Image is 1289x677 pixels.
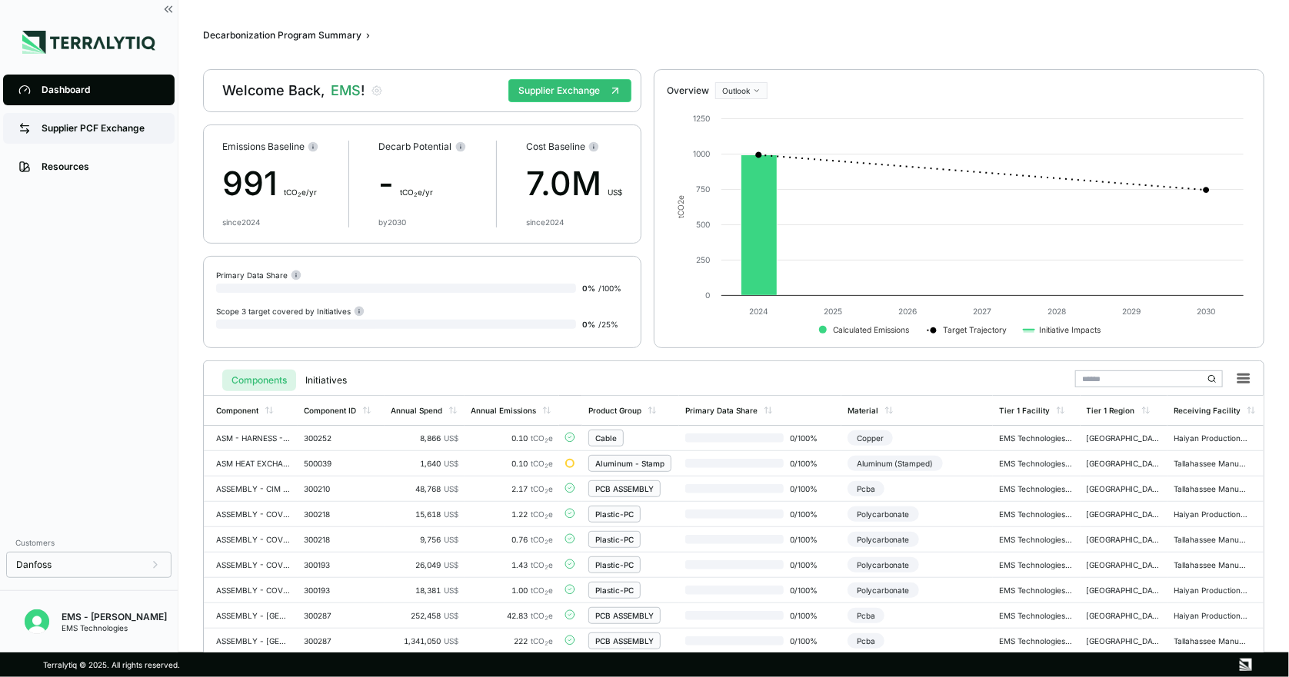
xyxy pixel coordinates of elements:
div: Tallahassee Manufacturing [1174,459,1247,468]
div: ASSEMBLY - COVER POWER [216,509,290,519]
text: 2028 [1048,307,1067,316]
span: 0 % [582,284,595,293]
span: › [366,29,370,41]
text: 2029 [1123,307,1141,316]
div: 991 [222,159,318,208]
div: EMS Technologies NA LLC - [GEOGRAPHIC_DATA] [999,560,1073,569]
div: Tallahassee Manufacturing [1174,484,1247,493]
span: 0 / 100 % [784,560,833,569]
div: Component [216,406,258,415]
div: Material [848,406,878,415]
button: Components [222,370,296,391]
div: EMS Technologies NA LLC - [GEOGRAPHIC_DATA] [999,433,1073,443]
div: Haiyan Production CNHX [1174,611,1247,620]
span: 0 % [582,320,595,329]
div: ASSEMBLY - [GEOGRAPHIC_DATA]/DC CONVERTER [216,636,290,645]
div: ASSEMBLY - COVER POWER [216,535,290,544]
div: Welcome Back, [222,81,365,100]
div: 1.22 [471,509,553,519]
div: 2.17 [471,484,553,493]
div: 42.83 [471,611,553,620]
div: 48,768 [391,484,458,493]
div: 0.76 [471,535,553,544]
div: EMS Technologies NA LLC - [GEOGRAPHIC_DATA] [999,636,1073,645]
div: Haiyan Production CNHX [1174,433,1247,443]
div: Receiving Facility [1174,406,1241,415]
div: Polycarbonate [848,582,919,598]
div: Customers [6,533,172,552]
div: [GEOGRAPHIC_DATA] [1087,484,1161,493]
sub: 2 [545,513,548,520]
sub: 2 [298,191,301,198]
div: [GEOGRAPHIC_DATA] [1087,509,1161,519]
div: 300218 [304,535,378,544]
span: 0 / 100 % [784,509,833,519]
div: by 2030 [379,217,407,227]
sub: 2 [545,589,548,596]
div: Decarbonization Program Summary [203,29,361,41]
div: EMS Technologies NA LLC - [GEOGRAPHIC_DATA] [999,484,1073,493]
div: 300193 [304,586,378,595]
sub: 2 [545,539,548,546]
span: tCO e [531,484,553,493]
div: Polycarbonate [848,557,919,572]
sub: 2 [545,640,548,647]
div: EMS Technologies NA LLC - [GEOGRAPHIC_DATA] [999,535,1073,544]
div: Dashboard [42,84,159,96]
text: 500 [696,220,710,229]
div: EMS Technologies NA LLC - [GEOGRAPHIC_DATA] [999,459,1073,468]
div: Decarb Potential [379,141,466,153]
div: since 2024 [222,217,260,227]
span: US$ [444,459,458,468]
span: 0 / 100 % [784,586,833,595]
text: Target Trajectory [944,325,1008,335]
div: 300252 [304,433,378,443]
text: tCO e [676,195,685,218]
div: EMS Technologies [62,623,167,632]
span: tCO e [531,509,553,519]
div: [GEOGRAPHIC_DATA] [1087,611,1161,620]
sub: 2 [545,437,548,444]
sub: 2 [545,615,548,622]
text: 2024 [749,307,768,316]
div: 15,618 [391,509,458,519]
div: 7.0M [526,159,622,208]
div: 222 [471,636,553,645]
span: US$ [444,560,458,569]
div: Plastic-PC [595,586,634,595]
text: 1000 [693,149,710,158]
div: 26,049 [391,560,458,569]
img: Logo [22,31,155,54]
span: US$ [444,636,458,645]
div: 8,866 [391,433,458,443]
div: Pcba [848,633,884,649]
div: Aluminum - Stamp [595,459,664,468]
div: 1,640 [391,459,458,468]
div: Resources [42,161,159,173]
text: 2026 [899,307,918,316]
div: - [379,159,466,208]
div: 300287 [304,611,378,620]
div: Primary Data Share [216,269,301,280]
div: Tier 1 Region [1087,406,1135,415]
div: Annual Emissions [471,406,536,415]
span: tCO e [531,636,553,645]
span: US$ [608,188,622,197]
div: Cable [595,433,617,443]
span: 0 / 100 % [784,484,833,493]
div: 300287 [304,636,378,645]
div: 1,341,050 [391,636,458,645]
button: Outlook [715,82,768,99]
span: US$ [444,433,458,443]
span: / 25 % [598,320,618,329]
tspan: 2 [676,200,685,204]
div: Component ID [304,406,356,415]
div: Plastic-PC [595,560,634,569]
div: Annual Spend [391,406,442,415]
button: Supplier Exchange [508,79,631,102]
span: tCO e [531,535,553,544]
span: ! [361,82,365,98]
span: tCO e [531,433,553,443]
div: 0.10 [471,459,553,468]
div: Emissions Baseline [222,141,318,153]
